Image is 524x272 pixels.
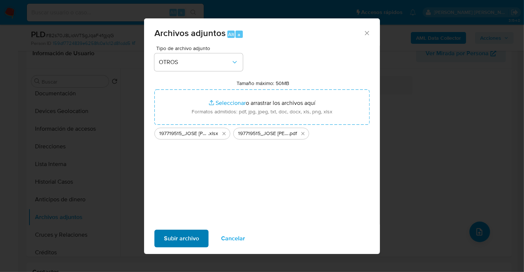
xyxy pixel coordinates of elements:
[298,129,307,138] button: Eliminar 197719515_JOSE ENRIQUE MENDEZ GRIJALVA_JUL25.pdf
[238,130,289,137] span: 197719515_JOSE [PERSON_NAME] GRIJALVA_JUL25
[221,230,245,247] span: Cancelar
[363,29,370,36] button: Cerrar
[164,230,199,247] span: Subir archivo
[237,80,290,86] label: Tamaño máximo: 50MB
[289,130,297,137] span: .pdf
[159,59,231,66] span: OTROS
[159,130,208,137] span: 197719515_JOSE [PERSON_NAME] GRIJALVA_JUL25
[154,125,370,139] ul: Archivos seleccionados
[220,129,228,138] button: Eliminar 197719515_JOSE ENRIQUE MENDEZ GRIJALVA_JUL25.xlsx
[154,27,226,39] span: Archivos adjuntos
[212,230,255,247] button: Cancelar
[238,31,240,38] span: a
[208,130,218,137] span: .xlsx
[154,230,209,247] button: Subir archivo
[154,53,243,71] button: OTROS
[156,46,245,51] span: Tipo de archivo adjunto
[228,31,234,38] span: Alt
